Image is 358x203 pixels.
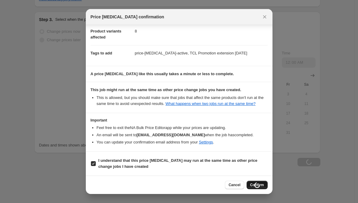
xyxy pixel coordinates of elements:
b: I understand that this price [MEDICAL_DATA] may run at the same time as other price change jobs I... [98,158,257,169]
span: Cancel [229,183,240,187]
li: Feel free to exit the NA Bulk Price Editor app while your prices are updating. [97,125,268,131]
b: This job might run at the same time as other price change jobs you have created. [91,88,241,92]
span: Price [MEDICAL_DATA] confirmation [91,14,164,20]
b: [EMAIL_ADDRESS][DOMAIN_NAME] [136,133,205,137]
button: Close [260,13,269,21]
button: Cancel [225,181,244,189]
span: Product variants affected [91,29,122,39]
li: You can update your confirmation email address from your . [97,139,268,145]
li: This is allowed, but you should make sure that jobs that affect the same products don ' t run at ... [97,95,268,107]
span: Tags to add [91,51,112,55]
b: A price [MEDICAL_DATA] like this usually takes a minute or less to complete. [91,72,234,76]
li: An email will be sent to when the job has completed . [97,132,268,138]
dd: 8 [135,23,268,39]
dd: price-[MEDICAL_DATA]-active, TCL Promotion extension [DATE] [135,45,268,61]
h3: Important [91,118,268,123]
a: What happens when two jobs run at the same time? [166,101,256,106]
a: Settings [199,140,213,144]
